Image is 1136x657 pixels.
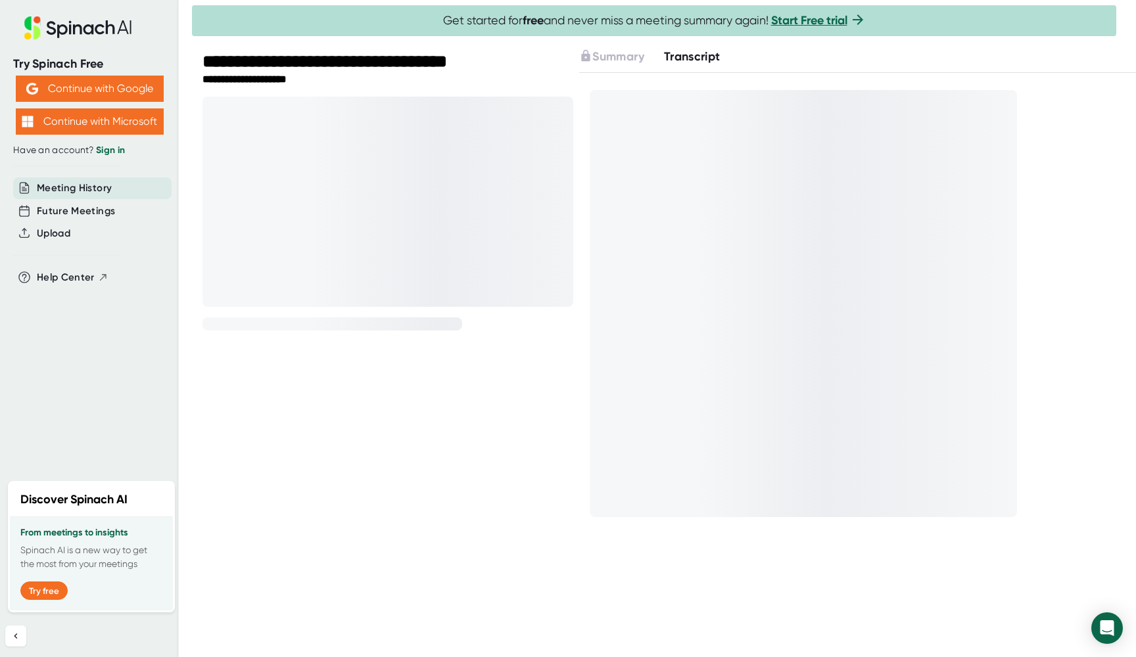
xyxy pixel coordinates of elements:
button: Summary [579,48,644,66]
button: Meeting History [37,181,112,196]
div: Try Spinach Free [13,57,166,72]
button: Help Center [37,270,108,285]
h2: Discover Spinach AI [20,491,128,509]
a: Start Free trial [771,13,847,28]
img: Aehbyd4JwY73AAAAAElFTkSuQmCC [26,83,38,95]
h3: From meetings to insights [20,528,162,538]
span: Get started for and never miss a meeting summary again! [443,13,866,28]
p: Spinach AI is a new way to get the most from your meetings [20,543,162,571]
button: Transcript [664,48,721,66]
button: Continue with Google [16,76,164,102]
button: Upload [37,226,70,241]
div: Upgrade to access [579,48,663,66]
div: Open Intercom Messenger [1091,612,1123,644]
b: free [523,13,544,28]
button: Future Meetings [37,204,115,219]
button: Continue with Microsoft [16,108,164,135]
a: Sign in [96,145,125,156]
button: Collapse sidebar [5,625,26,646]
button: Try free [20,581,68,600]
span: Summary [592,49,644,64]
span: Transcript [664,49,721,64]
span: Help Center [37,270,95,285]
div: Have an account? [13,145,166,156]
